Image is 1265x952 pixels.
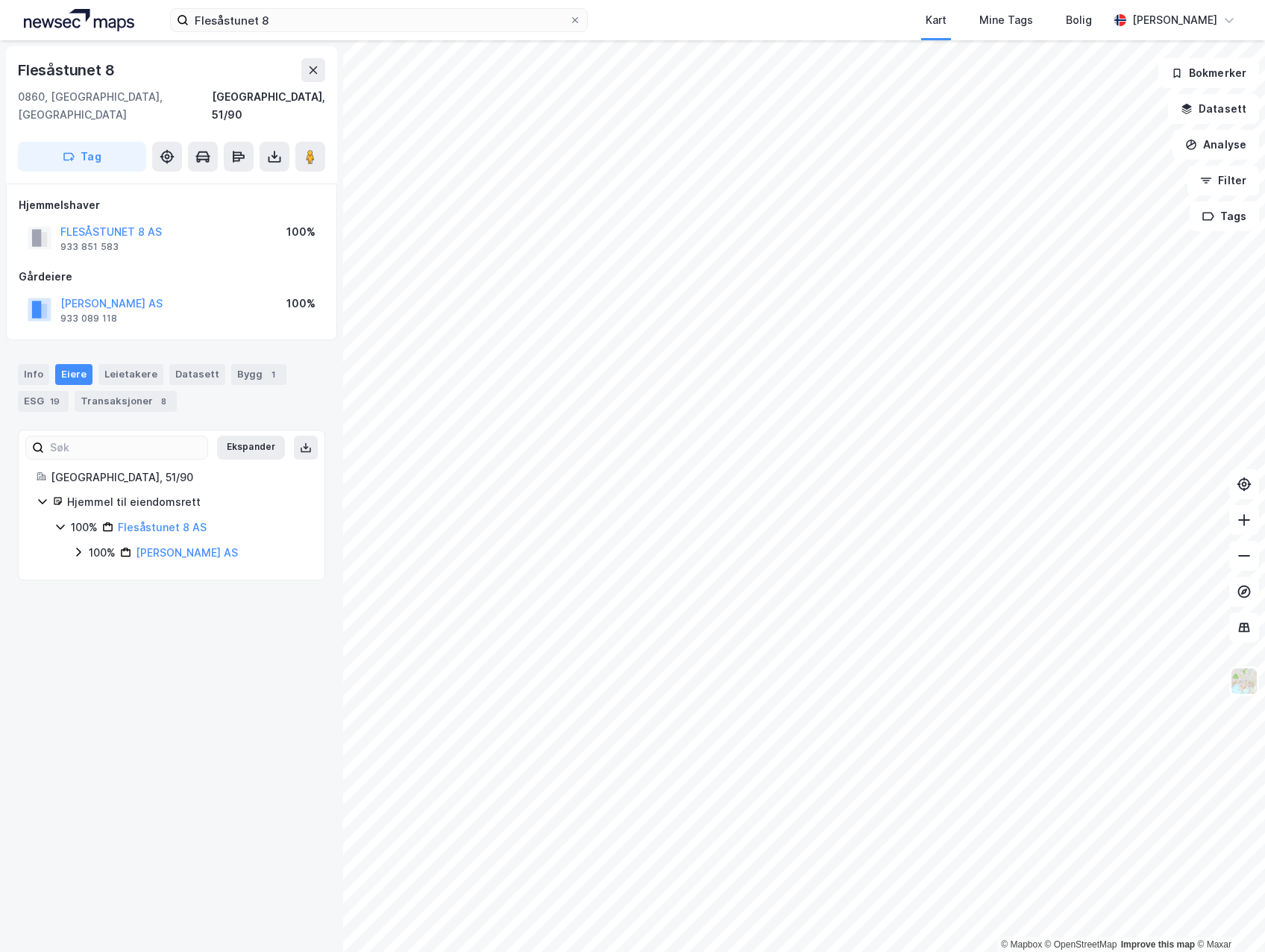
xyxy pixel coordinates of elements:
[156,394,171,409] div: 8
[44,436,207,459] input: Søk
[24,9,134,31] img: logo.a4113a55bc3d86da70a041830d287a7e.svg
[286,223,316,241] div: 100%
[1001,939,1042,950] a: Mapbox
[55,364,92,385] div: Eiere
[18,391,69,412] div: ESG
[1190,880,1265,952] iframe: Chat Widget
[71,519,98,536] div: 100%
[19,196,324,214] div: Hjemmelshaver
[60,241,119,253] div: 933 851 583
[19,268,324,286] div: Gårdeiere
[136,546,238,559] a: [PERSON_NAME] AS
[1132,11,1217,29] div: [PERSON_NAME]
[217,436,285,460] button: Ekspander
[1045,939,1117,950] a: OpenStreetMap
[18,364,49,385] div: Info
[231,364,286,385] div: Bygg
[926,11,947,29] div: Kart
[1190,201,1259,231] button: Tags
[1066,11,1092,29] div: Bolig
[18,142,146,172] button: Tag
[67,493,307,511] div: Hjemmel til eiendomsrett
[1190,880,1265,952] div: Kontrollprogram for chat
[979,11,1033,29] div: Mine Tags
[212,88,325,124] div: [GEOGRAPHIC_DATA], 51/90
[286,295,316,313] div: 100%
[60,313,117,325] div: 933 089 118
[98,364,163,385] div: Leietakere
[47,394,63,409] div: 19
[266,367,280,382] div: 1
[1158,58,1259,88] button: Bokmerker
[18,58,117,82] div: Flesåstunet 8
[18,88,212,124] div: 0860, [GEOGRAPHIC_DATA], [GEOGRAPHIC_DATA]
[1121,939,1195,950] a: Improve this map
[1168,94,1259,124] button: Datasett
[1230,667,1258,695] img: Z
[169,364,225,385] div: Datasett
[189,9,569,31] input: Søk på adresse, matrikkel, gårdeiere, leietakere eller personer
[1187,166,1259,195] button: Filter
[118,521,207,533] a: Flesåstunet 8 AS
[89,544,116,562] div: 100%
[51,469,307,486] div: [GEOGRAPHIC_DATA], 51/90
[1173,130,1259,160] button: Analyse
[75,391,177,412] div: Transaksjoner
